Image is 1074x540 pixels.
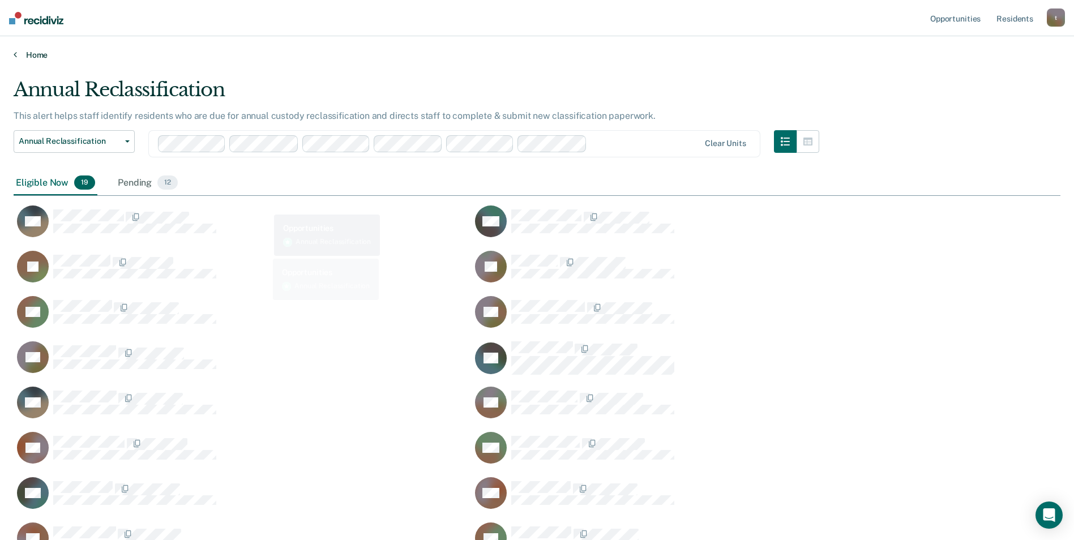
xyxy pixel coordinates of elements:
[14,250,472,295] div: CaseloadOpportunityCell-00411477
[472,431,930,477] div: CaseloadOpportunityCell-00373133
[14,386,472,431] div: CaseloadOpportunityCell-00518585
[14,130,135,153] button: Annual Reclassification
[14,205,472,250] div: CaseloadOpportunityCell-00395512
[14,171,97,196] div: Eligible Now19
[14,341,472,386] div: CaseloadOpportunityCell-00383898
[157,175,178,190] span: 12
[9,12,63,24] img: Recidiviz
[705,139,746,148] div: Clear units
[14,50,1060,60] a: Home
[14,78,819,110] div: Annual Reclassification
[19,136,121,146] span: Annual Reclassification
[1047,8,1065,27] button: t
[472,386,930,431] div: CaseloadOpportunityCell-00643153
[1036,502,1063,529] div: Open Intercom Messenger
[14,295,472,341] div: CaseloadOpportunityCell-00266249
[14,431,472,477] div: CaseloadOpportunityCell-00371517
[74,175,95,190] span: 19
[472,250,930,295] div: CaseloadOpportunityCell-00504086
[14,477,472,522] div: CaseloadOpportunityCell-00325537
[472,205,930,250] div: CaseloadOpportunityCell-00448480
[472,341,930,386] div: CaseloadOpportunityCell-00382271
[115,171,180,196] div: Pending12
[472,477,930,522] div: CaseloadOpportunityCell-00579420
[14,110,656,121] p: This alert helps staff identify residents who are due for annual custody reclassification and dir...
[472,295,930,341] div: CaseloadOpportunityCell-00465362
